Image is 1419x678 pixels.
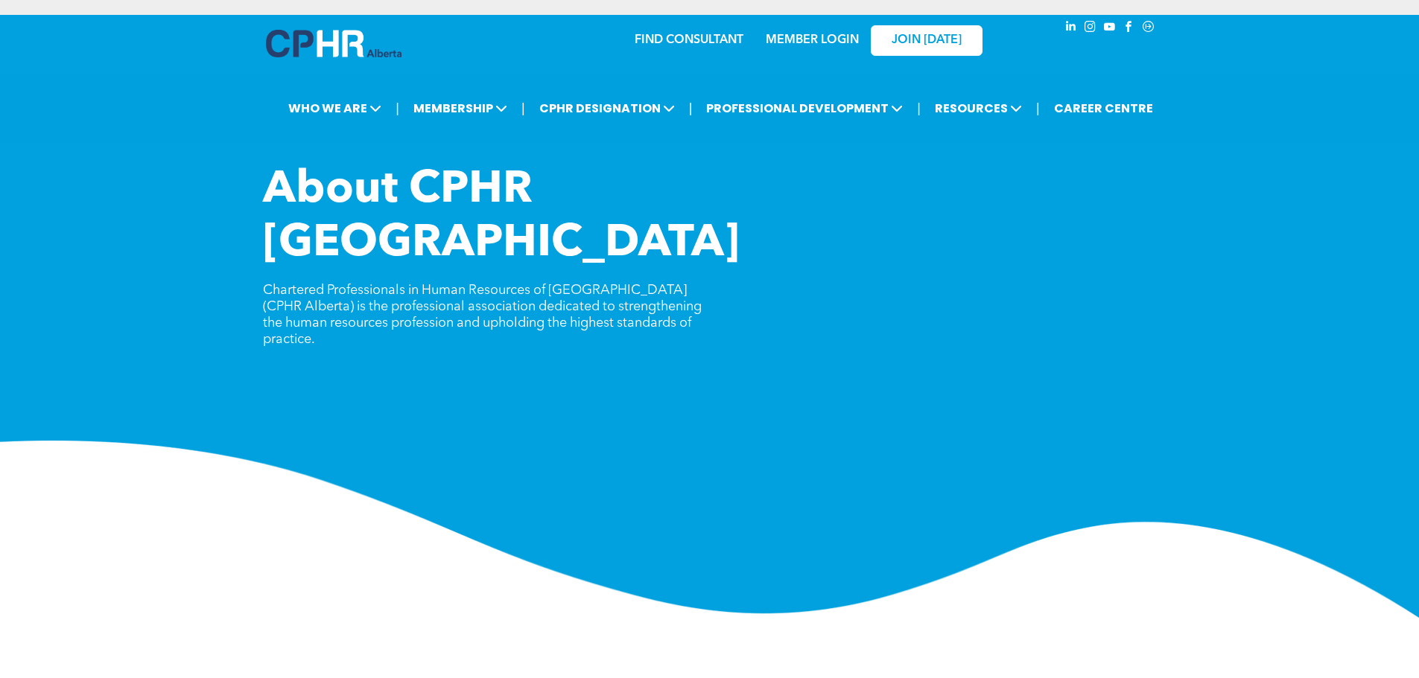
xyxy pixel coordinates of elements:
[635,34,743,46] a: FIND CONSULTANT
[535,95,679,122] span: CPHR DESIGNATION
[263,284,702,346] span: Chartered Professionals in Human Resources of [GEOGRAPHIC_DATA] (CPHR Alberta) is the professiona...
[263,168,740,266] span: About CPHR [GEOGRAPHIC_DATA]
[702,95,907,122] span: PROFESSIONAL DEVELOPMENT
[266,30,401,57] img: A blue and white logo for cp alberta
[1063,19,1079,39] a: linkedin
[892,33,962,48] span: JOIN [DATE]
[1082,19,1099,39] a: instagram
[1036,93,1040,124] li: |
[396,93,399,124] li: |
[1140,19,1157,39] a: Social network
[871,25,982,56] a: JOIN [DATE]
[521,93,525,124] li: |
[1121,19,1137,39] a: facebook
[930,95,1026,122] span: RESOURCES
[1102,19,1118,39] a: youtube
[1050,95,1158,122] a: CAREER CENTRE
[689,93,693,124] li: |
[766,34,859,46] a: MEMBER LOGIN
[284,95,386,122] span: WHO WE ARE
[917,93,921,124] li: |
[409,95,512,122] span: MEMBERSHIP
